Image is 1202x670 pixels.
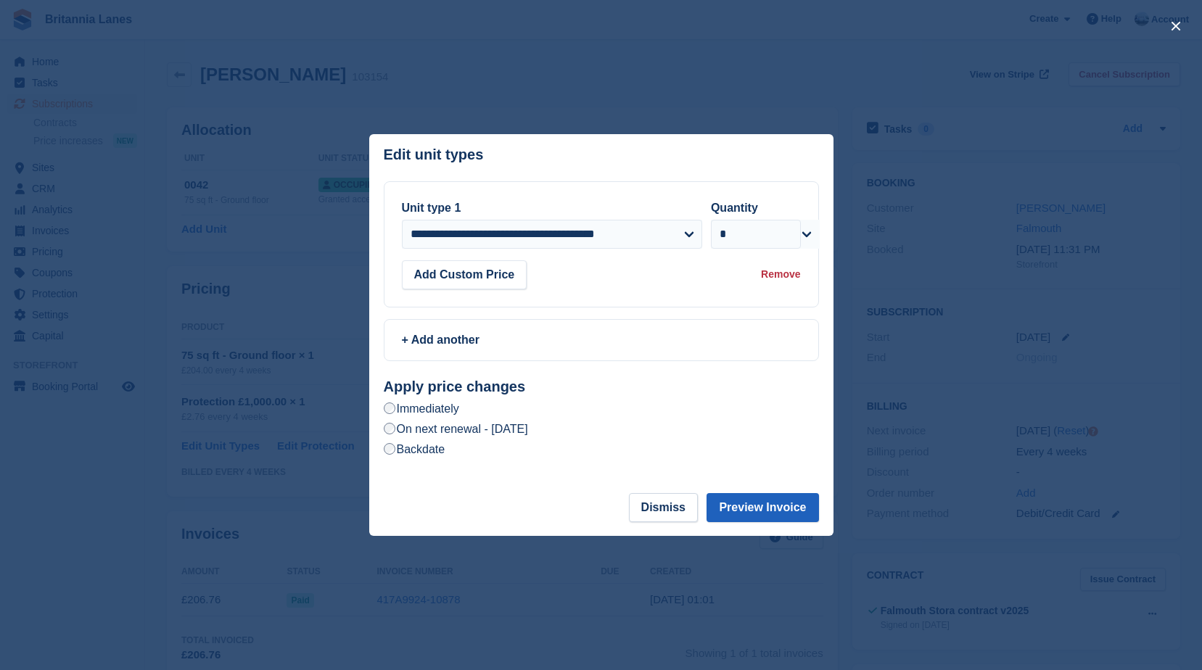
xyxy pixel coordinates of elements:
[384,442,445,457] label: Backdate
[384,379,526,394] strong: Apply price changes
[402,202,461,214] label: Unit type 1
[629,493,698,522] button: Dismiss
[1164,15,1187,38] button: close
[707,493,818,522] button: Preview Invoice
[384,319,819,361] a: + Add another
[761,267,800,282] div: Remove
[711,202,758,214] label: Quantity
[384,421,528,437] label: On next renewal - [DATE]
[384,402,395,414] input: Immediately
[384,146,484,163] p: Edit unit types
[402,260,527,289] button: Add Custom Price
[384,423,395,434] input: On next renewal - [DATE]
[384,401,459,416] label: Immediately
[384,443,395,455] input: Backdate
[402,331,801,349] div: + Add another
